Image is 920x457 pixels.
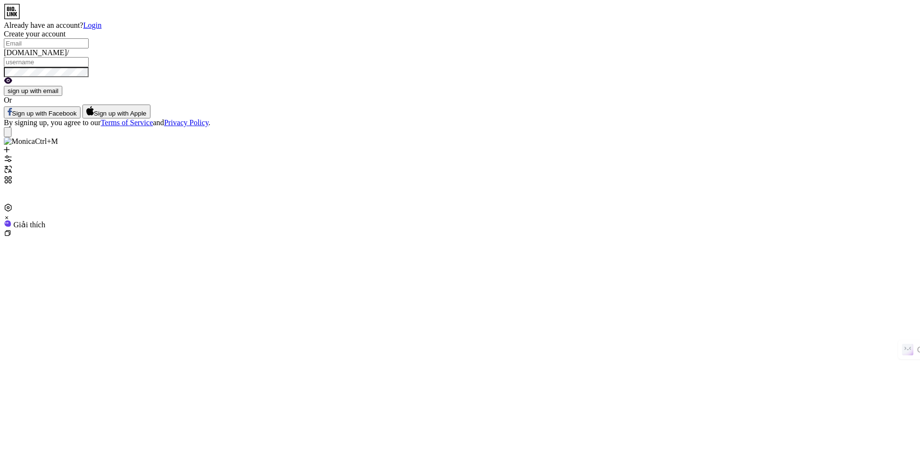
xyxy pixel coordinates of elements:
[4,38,89,48] input: Email
[4,48,916,57] div: [DOMAIN_NAME]/
[4,106,80,118] button: Sign up with Facebook
[101,118,153,127] a: Terms of Service
[82,109,150,117] a: Sign up with Apple
[4,109,80,117] a: Sign up with Facebook
[4,86,62,96] button: sign up with email
[4,96,916,105] div: Or
[8,87,58,94] span: sign up with email
[4,57,89,67] input: username
[164,118,208,127] a: Privacy Policy
[4,21,916,30] div: Already have an account?
[82,105,150,118] button: Sign up with Apple
[4,30,916,38] div: Create your account
[4,118,916,127] div: By signing up, you agree to our and .
[12,110,77,117] span: Sign up with Facebook
[94,110,147,117] span: Sign up with Apple
[83,21,102,29] a: Login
